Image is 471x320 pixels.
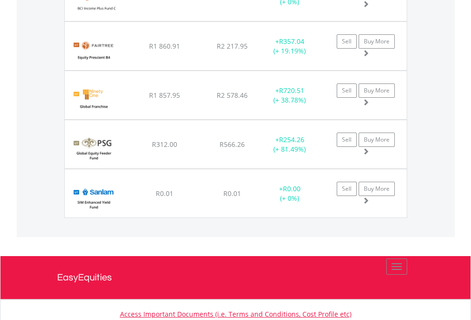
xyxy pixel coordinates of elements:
a: Buy More [359,34,395,49]
div: + (+ 38.78%) [260,86,320,105]
a: Sell [337,34,357,49]
img: UT.ZA.GLOH.png [70,83,118,117]
span: R1 860.91 [149,41,180,51]
span: R2 578.46 [217,91,248,100]
span: R2 217.95 [217,41,248,51]
img: UT.ZA.PGEE.png [70,132,118,166]
a: Sell [337,133,357,147]
span: R566.26 [220,140,245,149]
span: R1 857.95 [149,91,180,100]
a: EasyEquities [57,256,414,299]
img: UT.ZA.FEPFB4.png [70,34,118,68]
a: Sell [337,182,357,196]
div: + (+ 0%) [260,184,320,203]
a: Buy More [359,133,395,147]
div: + (+ 19.19%) [260,37,320,56]
a: Buy More [359,83,395,98]
span: R254.26 [279,135,304,144]
span: R0.00 [283,184,301,193]
span: R720.51 [279,86,304,95]
span: R312.00 [152,140,177,149]
img: UT.ZA.SEYB1.png [70,181,118,215]
span: R357.04 [279,37,304,46]
a: Sell [337,83,357,98]
a: Access Important Documents (i.e. Terms and Conditions, Cost Profile etc) [120,310,351,319]
span: R0.01 [223,189,241,198]
div: + (+ 81.49%) [260,135,320,154]
a: Buy More [359,182,395,196]
span: R0.01 [156,189,173,198]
